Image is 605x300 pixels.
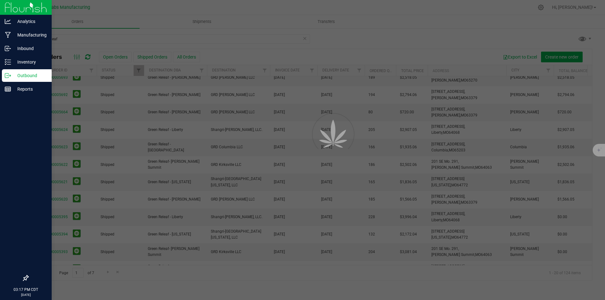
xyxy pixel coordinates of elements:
inline-svg: Outbound [5,72,11,79]
p: Inbound [11,45,49,52]
p: Analytics [11,18,49,25]
p: Inventory [11,58,49,66]
inline-svg: Analytics [5,18,11,25]
p: Reports [11,85,49,93]
p: Manufacturing [11,31,49,39]
p: 03:17 PM CDT [3,287,49,292]
inline-svg: Inbound [5,45,11,52]
inline-svg: Reports [5,86,11,92]
p: [DATE] [3,292,49,297]
p: Outbound [11,72,49,79]
inline-svg: Manufacturing [5,32,11,38]
inline-svg: Inventory [5,59,11,65]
